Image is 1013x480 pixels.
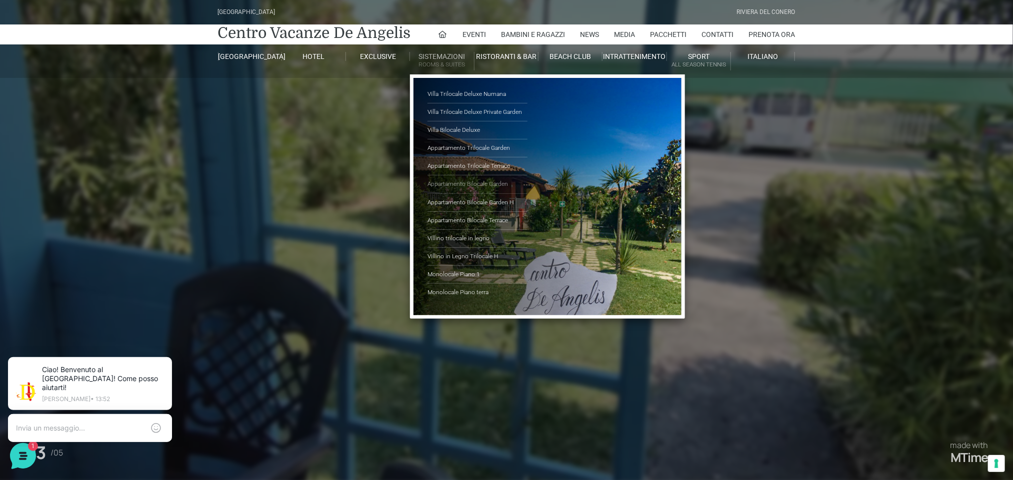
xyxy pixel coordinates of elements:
[427,194,527,212] a: Appartamento Bilocale Garden H
[22,37,42,57] img: light
[12,92,188,122] a: [PERSON_NAME]Ciao! Benvenuto al [GEOGRAPHIC_DATA]! Come posso aiutarti!4 h fa1
[749,24,795,44] a: Prenota Ora
[427,157,527,175] a: Appartamento Trilocale Terrace
[410,52,474,70] a: SistemazioniRooms & Suites
[747,52,778,60] span: Italiano
[427,121,527,139] a: Villa Bilocale Deluxe
[614,24,635,44] a: Media
[602,52,666,61] a: Intrattenimento
[410,60,473,69] small: Rooms & Suites
[667,52,731,70] a: SportAll Season Tennis
[154,335,168,344] p: Aiuto
[988,455,1005,472] button: Le tue preferenze relative al consenso per le tecnologie di tracciamento
[89,80,184,88] a: [DEMOGRAPHIC_DATA] tutto
[86,335,113,344] p: Messaggi
[427,103,527,121] a: Villa Trilocale Deluxe Private Garden
[427,248,527,266] a: Villino in Legno Trilocale H
[427,230,527,248] a: Villino trilocale in legno
[168,96,184,105] p: 4 h fa
[218,52,282,61] a: [GEOGRAPHIC_DATA]
[538,52,602,61] a: Beach Club
[16,126,184,146] button: Inizia una conversazione
[650,24,687,44] a: Pacchetti
[16,80,85,88] span: Le tue conversazioni
[474,52,538,61] a: Ristoranti & Bar
[737,7,795,17] div: Riviera Del Conero
[130,321,192,344] button: Aiuto
[427,175,527,193] a: Appartamento Bilocale Garden
[48,20,170,47] p: Ciao! Benvenuto al [GEOGRAPHIC_DATA]! Come posso aiutarti!
[427,85,527,103] a: Villa Trilocale Deluxe Numana
[22,187,163,197] input: Cerca un articolo...
[174,108,184,118] span: 1
[16,166,78,174] span: Trova una risposta
[42,108,162,118] p: Ciao! Benvenuto al [GEOGRAPHIC_DATA]! Come posso aiutarti!
[427,212,527,230] a: Appartamento Bilocale Terrace
[8,441,38,471] iframe: Customerly Messenger Launcher
[427,139,527,157] a: Appartamento Trilocale Garden
[427,284,527,301] a: Monolocale Piano terra
[106,166,184,174] a: Apri Centro Assistenza
[218,23,411,43] a: Centro Vacanze De Angelis
[8,44,168,64] p: La nostra missione è rendere la tua esperienza straordinaria!
[667,60,730,69] small: All Season Tennis
[463,24,486,44] a: Eventi
[950,450,988,465] a: MTime
[702,24,734,44] a: Contatti
[48,51,170,57] p: [PERSON_NAME] • 13:52
[100,320,107,327] span: 1
[65,132,147,140] span: Inizia una conversazione
[580,24,599,44] a: News
[427,266,527,284] a: Monolocale Piano 1
[346,52,410,61] a: Exclusive
[8,8,168,40] h2: Ciao da De Angelis Resort 👋
[218,7,275,17] div: [GEOGRAPHIC_DATA]
[69,321,131,344] button: 1Messaggi
[731,52,795,61] a: Italiano
[30,335,47,344] p: Home
[42,96,162,106] span: [PERSON_NAME]
[8,321,69,344] button: Home
[16,97,36,117] img: light
[501,24,565,44] a: Bambini e Ragazzi
[282,52,346,61] a: Hotel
